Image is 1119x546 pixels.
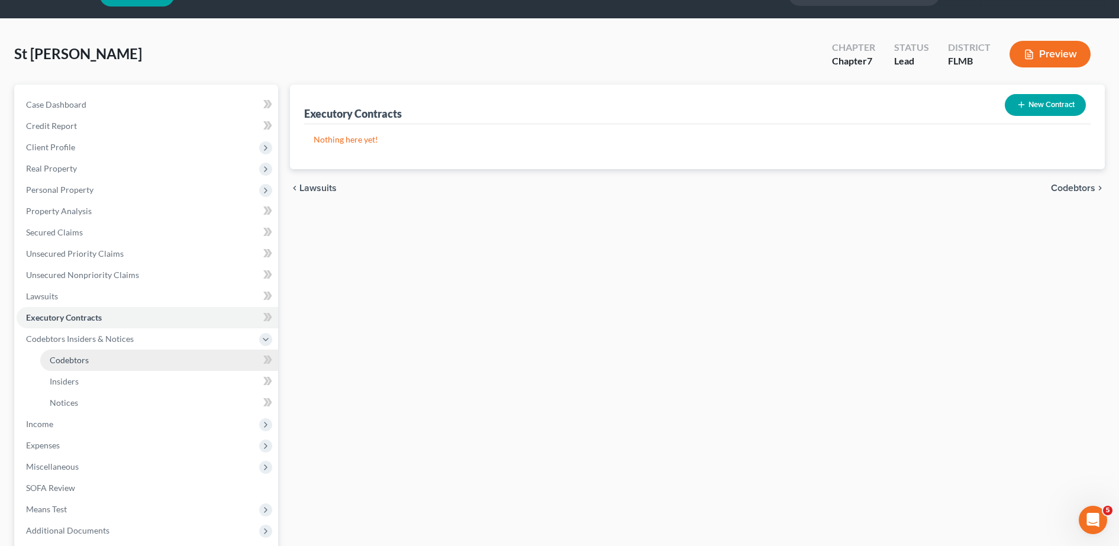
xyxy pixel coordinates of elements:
span: Executory Contracts [26,312,102,322]
span: Property Analysis [26,206,92,216]
span: Additional Documents [26,525,109,535]
span: Lawsuits [299,183,337,193]
span: Unsecured Priority Claims [26,248,124,259]
a: Secured Claims [17,222,278,243]
span: Personal Property [26,185,93,195]
a: Property Analysis [17,201,278,222]
div: Chapter [832,41,875,54]
span: Secured Claims [26,227,83,237]
div: Status [894,41,929,54]
div: FLMB [948,54,991,68]
a: Executory Contracts [17,307,278,328]
span: 5 [1103,506,1112,515]
span: Income [26,419,53,429]
div: Chapter [832,54,875,68]
a: Credit Report [17,115,278,137]
span: Codebtors [1051,183,1095,193]
span: Unsecured Nonpriority Claims [26,270,139,280]
span: Miscellaneous [26,461,79,471]
div: Lead [894,54,929,68]
span: 7 [867,55,872,66]
span: Codebtors [50,355,89,365]
a: Insiders [40,371,278,392]
span: Case Dashboard [26,99,86,109]
span: St [PERSON_NAME] [14,45,142,62]
span: Real Property [26,163,77,173]
span: Expenses [26,440,60,450]
button: Preview [1010,41,1091,67]
span: Insiders [50,376,79,386]
a: Codebtors [40,350,278,371]
div: District [948,41,991,54]
a: Unsecured Priority Claims [17,243,278,264]
p: Nothing here yet! [314,134,1081,146]
span: Credit Report [26,121,77,131]
span: Client Profile [26,142,75,152]
button: Codebtors chevron_right [1051,183,1105,193]
button: chevron_left Lawsuits [290,183,337,193]
i: chevron_right [1095,183,1105,193]
div: Executory Contracts [304,106,402,121]
iframe: Intercom live chat [1079,506,1107,534]
span: SOFA Review [26,483,75,493]
span: Codebtors Insiders & Notices [26,334,134,344]
a: SOFA Review [17,477,278,499]
a: Unsecured Nonpriority Claims [17,264,278,286]
a: Case Dashboard [17,94,278,115]
button: New Contract [1005,94,1086,116]
a: Lawsuits [17,286,278,307]
span: Means Test [26,504,67,514]
span: Notices [50,398,78,408]
i: chevron_left [290,183,299,193]
a: Notices [40,392,278,413]
span: Lawsuits [26,291,58,301]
